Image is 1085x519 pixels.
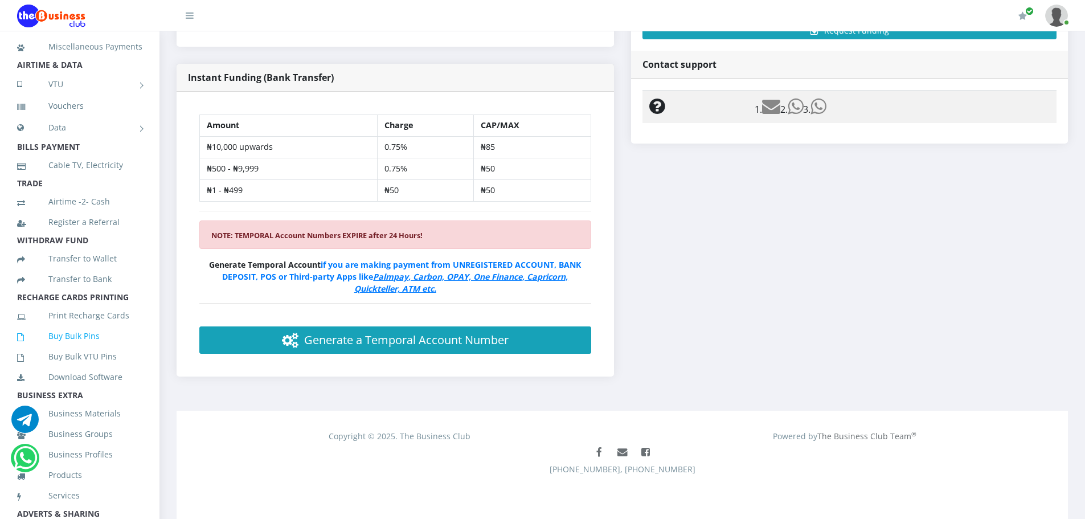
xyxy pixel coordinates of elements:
span: if you are making payment from UNREGISTERED ACCOUNT, BANK DEPOSIT, POS or Third-party Apps like [222,259,581,294]
a: Vouchers [17,93,142,119]
img: User [1045,5,1068,27]
td: ₦50 [378,179,473,201]
a: Services [17,483,142,509]
th: Amount [200,115,378,136]
a: Like The Business Club Page [588,442,609,463]
a: Buy Bulk VTU Pins [17,344,142,370]
td: 1. 2. 3. [748,91,1057,124]
strong: Contact support [642,58,716,71]
a: Download Software [17,364,142,390]
u: Palmpay, Carbon, OPAY, One Finance, Capricorn, Quickteller, ATM etc. [354,271,568,294]
td: ₦10,000 upwards [200,136,378,158]
sup: ® [911,430,916,438]
a: Print Recharge Cards [17,303,142,329]
div: Copyright © 2025. The Business Club [177,430,623,442]
b: NOTE: TEMPORAL Account Numbers EXPIRE after 24 Hours! [211,230,423,240]
a: Join The Business Club Group [635,442,656,463]
a: Buy Bulk Pins [17,323,142,349]
a: Mail us [612,442,633,463]
a: Cable TV, Electricity [17,152,142,178]
a: Business Profiles [17,442,142,468]
div: Powered by [623,430,1068,442]
span: Generate a Temporal Account Number [304,332,509,348]
a: Chat for support [11,414,39,433]
a: The Business Club Team® [817,431,916,442]
a: Chat for support [14,453,37,472]
td: ₦50 [473,158,591,179]
td: ₦500 - ₦9,999 [200,158,378,179]
td: 0.75% [378,136,473,158]
div: [PHONE_NUMBER], [PHONE_NUMBER] [186,442,1059,499]
a: Transfer to Bank [17,266,142,292]
strong: Instant Funding (Bank Transfer) [188,71,334,84]
a: VTU [17,70,142,99]
th: Charge [378,115,473,136]
a: Airtime -2- Cash [17,189,142,215]
th: CAP/MAX [473,115,591,136]
td: 0.75% [378,158,473,179]
td: ₦85 [473,136,591,158]
button: Generate a Temporal Account Number [199,326,591,354]
a: Products [17,462,142,488]
a: Business Groups [17,421,142,447]
img: Logo [17,5,85,27]
a: Data [17,113,142,142]
td: ₦50 [473,179,591,201]
a: Miscellaneous Payments [17,34,142,60]
span: Renew/Upgrade Subscription [1025,7,1034,15]
a: Transfer to Wallet [17,246,142,272]
b: Generate Temporal Account [209,259,581,294]
i: Renew/Upgrade Subscription [1018,11,1027,21]
td: ₦1 - ₦499 [200,179,378,201]
a: Business Materials [17,401,142,427]
a: Register a Referral [17,209,142,235]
